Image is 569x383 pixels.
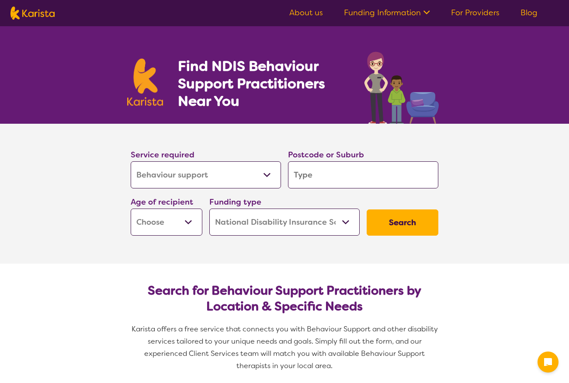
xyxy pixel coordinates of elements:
button: Search [367,209,438,236]
input: Type [288,161,438,188]
label: Funding type [209,197,261,207]
img: Karista logo [10,7,55,20]
img: Karista logo [127,59,163,106]
a: About us [289,7,323,18]
label: Postcode or Suburb [288,150,364,160]
label: Service required [131,150,194,160]
img: behaviour-support [362,47,442,124]
h1: Find NDIS Behaviour Support Practitioners Near You [178,57,347,110]
a: Blog [520,7,538,18]
h2: Search for Behaviour Support Practitioners by Location & Specific Needs [138,283,431,314]
label: Age of recipient [131,197,193,207]
a: Funding Information [344,7,430,18]
p: Karista offers a free service that connects you with Behaviour Support and other disability servi... [127,323,442,372]
a: For Providers [451,7,500,18]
